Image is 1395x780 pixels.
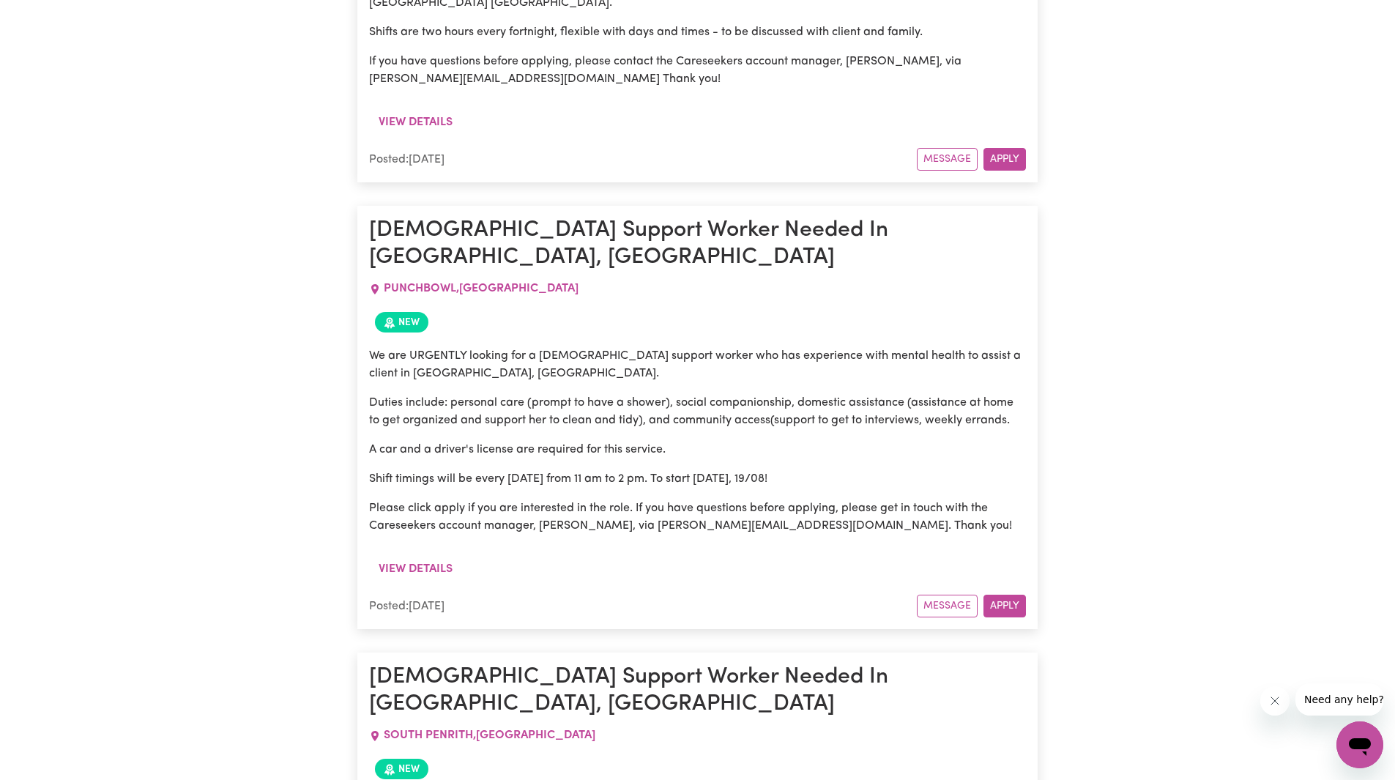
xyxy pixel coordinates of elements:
[369,347,1026,382] p: We are URGENTLY looking for a [DEMOGRAPHIC_DATA] support worker who has experience with mental he...
[369,23,1026,41] p: Shifts are two hours every fortnight, flexible with days and times - to be discussed with client ...
[9,10,89,22] span: Need any help?
[1295,683,1383,716] iframe: Message from company
[369,664,1026,718] h1: [DEMOGRAPHIC_DATA] Support Worker Needed In [GEOGRAPHIC_DATA], [GEOGRAPHIC_DATA]
[369,53,1026,88] p: If you have questions before applying, please contact the Careseekers account manager, [PERSON_NA...
[983,148,1026,171] button: Apply for this job
[384,729,595,741] span: SOUTH PENRITH , [GEOGRAPHIC_DATA]
[369,555,462,583] button: View details
[369,441,1026,458] p: A car and a driver's license are required for this service.
[369,108,462,136] button: View details
[983,595,1026,617] button: Apply for this job
[369,394,1026,429] p: Duties include: personal care (prompt to have a shower), social companionship, domestic assistanc...
[384,283,579,294] span: PUNCHBOWL , [GEOGRAPHIC_DATA]
[369,151,917,168] div: Posted: [DATE]
[369,598,917,615] div: Posted: [DATE]
[375,312,428,333] span: Job posted within the last 30 days
[917,148,978,171] button: Message
[369,470,1026,488] p: Shift timings will be every [DATE] from 11 am to 2 pm. To start [DATE], 19/08!
[375,759,428,779] span: Job posted within the last 30 days
[1336,721,1383,768] iframe: Button to launch messaging window
[369,499,1026,535] p: Please click apply if you are interested in the role. If you have questions before applying, plea...
[1260,686,1290,716] iframe: Close message
[917,595,978,617] button: Message
[369,218,1026,271] h1: [DEMOGRAPHIC_DATA] Support Worker Needed In [GEOGRAPHIC_DATA], [GEOGRAPHIC_DATA]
